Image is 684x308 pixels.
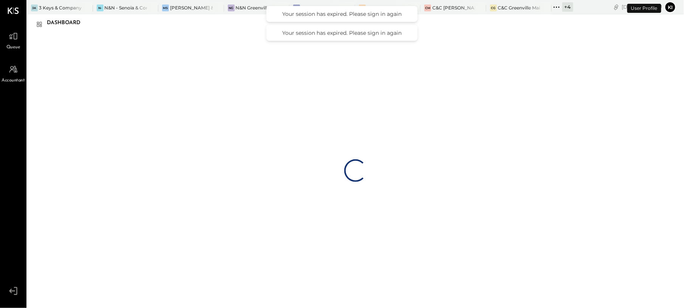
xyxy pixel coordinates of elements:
div: CM [424,5,431,11]
div: NG [228,5,235,11]
div: MS [162,5,169,11]
div: N&N - Senoia & Corporate [105,5,147,11]
div: Your session has expired. Please sign in again [274,29,410,36]
div: 3 Keys & Company [39,5,82,11]
div: User Profile [627,4,661,13]
div: Your session has expired. Please sign in again [274,11,410,17]
div: 3K [31,5,38,11]
div: [DATE] [622,3,662,11]
div: NL [359,5,366,11]
div: [PERSON_NAME] & Sake [170,5,213,11]
button: ki [664,1,676,13]
div: C&C Greenville Main, LLC [498,5,541,11]
a: Accountant [0,62,26,84]
div: copy link [613,3,620,11]
div: N&N Louisville, LLC [301,5,344,11]
div: Dashboard [47,17,88,29]
div: CG [490,5,497,11]
div: N&N Lexington, LLC [367,5,410,11]
span: Accountant [2,77,25,84]
a: Queue [0,29,26,51]
div: N- [97,5,104,11]
div: NL [293,5,300,11]
div: C&C [PERSON_NAME] LLC [432,5,475,11]
div: + 4 [562,2,573,12]
span: Queue [6,44,20,51]
div: N&N Greenville, LLC [236,5,279,11]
